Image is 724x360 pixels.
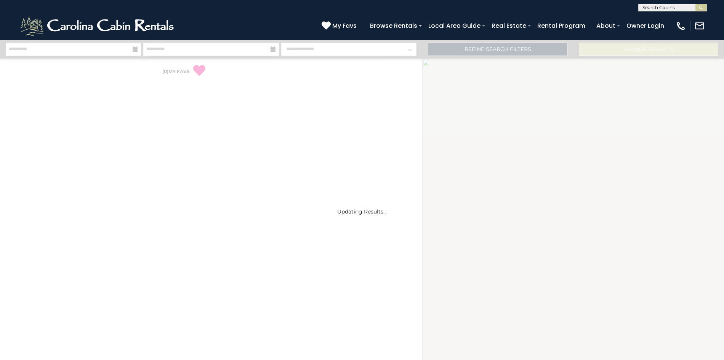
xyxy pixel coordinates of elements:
a: Real Estate [488,19,530,32]
img: White-1-2.png [19,14,177,37]
a: Rental Program [533,19,589,32]
img: mail-regular-white.png [694,21,705,31]
span: My Favs [332,21,357,30]
img: phone-regular-white.png [676,21,686,31]
a: Local Area Guide [424,19,484,32]
a: Owner Login [623,19,668,32]
a: Browse Rentals [366,19,421,32]
a: My Favs [322,21,359,31]
a: About [593,19,619,32]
